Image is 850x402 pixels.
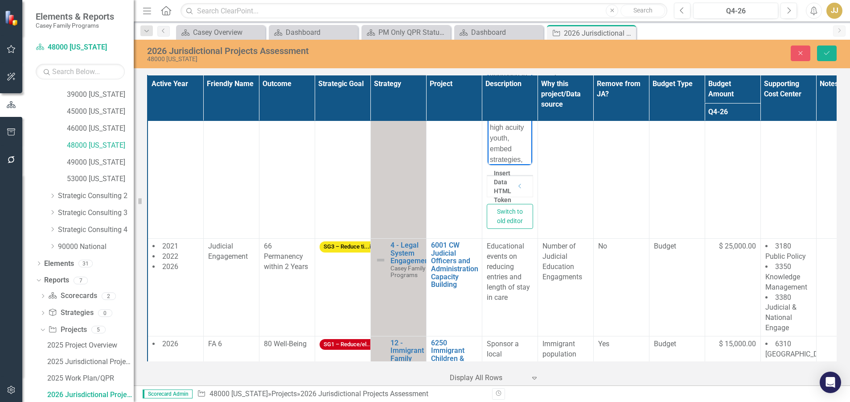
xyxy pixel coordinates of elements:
[598,242,607,250] span: No
[598,340,609,348] span: Yes
[456,27,541,38] a: Dashboard
[74,277,88,284] div: 7
[364,27,448,38] a: PM Only QPR Status Report
[765,262,807,291] span: 3350 Knowledge Management
[58,225,134,235] a: Strategic Consulting 4
[36,42,125,53] a: 48000 [US_STATE]
[45,388,134,402] a: 2026 Jurisdictional Projects Assessment
[654,241,700,252] span: Budget
[620,4,665,17] button: Search
[102,292,116,300] div: 2
[143,390,193,398] span: Scorecard Admin
[47,358,134,366] div: 2025 Jurisdictional Projects Assessment
[820,372,841,393] div: Open Intercom Messenger
[44,259,74,269] a: Elements
[633,7,653,14] span: Search
[542,339,589,380] p: Immigrant population needs are growing
[67,107,134,117] a: 45000 [US_STATE]
[696,6,775,17] div: Q4-26
[542,241,589,282] p: Number of Judicial Education Engagments
[208,340,222,348] span: FA 6
[390,241,431,265] a: 4 - Legal System Engagement
[197,389,485,399] div: » »
[320,339,383,350] span: SG1 – Reduce/el...ion
[67,174,134,184] a: 53000 [US_STATE]
[431,339,477,394] a: 6250 Immigrant Children & Families Coalition Family Networks
[826,3,842,19] button: JJ
[4,10,20,25] img: ClearPoint Strategy
[431,241,478,289] a: 6001 CW Judicial Officers and Administration Capacity Building
[209,390,268,398] a: 48000 [US_STATE]
[45,338,134,352] a: 2025 Project Overview
[78,260,93,267] div: 31
[286,27,356,38] div: Dashboard
[719,339,756,349] span: $ 15,000.00
[375,255,386,265] img: Not Defined
[67,90,134,100] a: 39000 [US_STATE]
[693,3,778,19] button: Q4-26
[300,390,428,398] div: 2026 Jurisdictional Projects Assessment
[487,204,533,229] button: Switch to old editor
[67,124,134,134] a: 46000 [US_STATE]
[193,27,263,38] div: Casey Overview
[44,275,69,286] a: Reports
[58,191,134,201] a: Strategic Consulting 2
[47,341,134,349] div: 2025 Project Overview
[765,293,797,332] span: 3380 Judicial & National Engage
[162,252,178,261] span: 2022
[36,22,114,29] small: Casey Family Programs
[36,64,125,79] input: Search Below...
[564,28,634,39] div: 2026 Jurisdictional Projects Assessment
[67,141,134,151] a: 48000 [US_STATE]
[98,309,112,317] div: 0
[47,391,134,399] div: 2026 Jurisdictional Projects Assessment
[208,242,248,261] span: Judicial Engagement
[36,11,114,22] span: Elements & Reports
[47,374,134,382] div: 2025 Work Plan/QPR
[390,339,424,378] a: 12 - Immigrant Family Well-Being
[765,242,806,261] span: 3180 Public Policy
[147,56,534,62] div: 48000 [US_STATE]
[48,325,86,335] a: Projects
[162,340,178,348] span: 2026
[271,27,356,38] a: Dashboard
[58,208,134,218] a: Strategic Consulting 3
[390,265,425,278] span: Casey Family Programs
[487,241,533,303] p: Educational events on reducing entries and length of stay in care
[162,262,178,271] span: 2026
[162,242,178,250] span: 2021
[45,355,134,369] a: 2025 Jurisdictional Projects Assessment
[264,242,308,271] span: 66 Permanency within 2 Years
[494,169,513,204] div: Insert Data HTML Token
[471,27,541,38] div: Dashboard
[45,371,134,385] a: 2025 Work Plan/QPR
[654,339,700,349] span: Budget
[48,308,93,318] a: Strategies
[765,340,833,358] span: 6310 [GEOGRAPHIC_DATA]
[58,242,134,252] a: 90000 National
[181,3,667,19] input: Search ClearPoint...
[320,241,379,253] span: SG3 – Reduce ti...ily
[378,27,448,38] div: PM Only QPR Status Report
[91,326,106,334] div: 5
[264,340,307,348] span: 80 Well-Being
[67,157,134,168] a: 49000 [US_STATE]
[271,390,297,398] a: Projects
[719,241,756,252] span: $ 25,000.00
[147,46,534,56] div: 2026 Jurisdictional Projects Assessment
[178,27,263,38] a: Casey Overview
[48,291,97,301] a: Scorecards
